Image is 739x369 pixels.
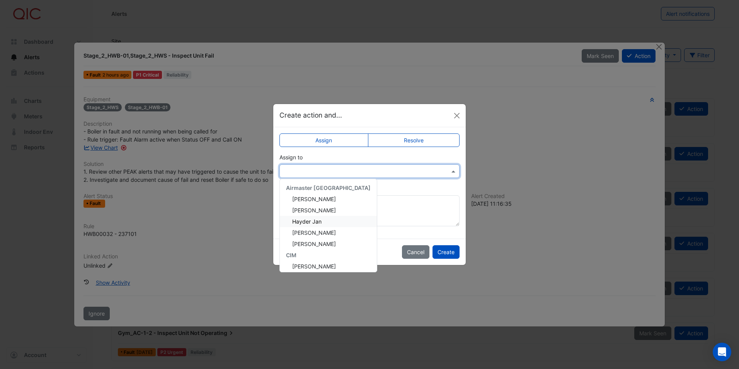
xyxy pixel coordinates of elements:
[292,207,336,214] span: [PERSON_NAME]
[279,179,377,272] ng-dropdown-panel: Options list
[279,110,342,120] h5: Create action and...
[713,343,731,361] div: Open Intercom Messenger
[292,229,336,236] span: [PERSON_NAME]
[286,184,371,191] span: Airmaster [GEOGRAPHIC_DATA]
[286,252,296,258] span: CIM
[279,133,368,147] label: Assign
[368,133,460,147] label: Resolve
[292,241,336,247] span: [PERSON_NAME]
[292,218,322,225] span: Hayder Jan
[402,245,429,259] button: Cancel
[292,196,336,202] span: [PERSON_NAME]
[279,153,303,161] label: Assign to
[292,263,336,270] span: [PERSON_NAME]
[451,110,463,121] button: Close
[433,245,460,259] button: Create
